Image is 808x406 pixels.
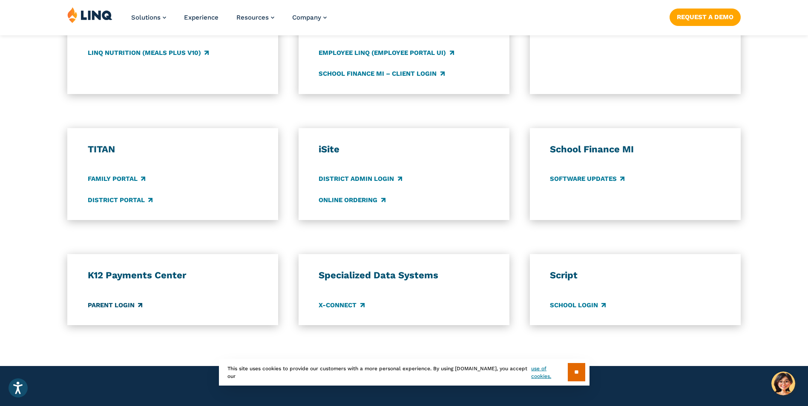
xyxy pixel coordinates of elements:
[550,300,606,310] a: School Login
[670,7,741,26] nav: Button Navigation
[67,7,112,23] img: LINQ | K‑12 Software
[319,48,454,57] a: Employee LINQ (Employee Portal UI)
[319,195,385,205] a: Online Ordering
[88,195,152,205] a: District Portal
[131,7,327,35] nav: Primary Navigation
[88,48,209,57] a: LINQ Nutrition (Meals Plus v10)
[550,143,720,155] h3: School Finance MI
[236,14,274,21] a: Resources
[88,300,142,310] a: Parent Login
[550,269,720,281] h3: Script
[319,69,444,78] a: School Finance MI – Client Login
[219,359,589,386] div: This site uses cookies to provide our customers with a more personal experience. By using [DOMAIN...
[319,269,489,281] h3: Specialized Data Systems
[184,14,219,21] a: Experience
[550,174,624,184] a: Software Updates
[771,372,795,395] button: Hello, have a question? Let’s chat.
[88,174,145,184] a: Family Portal
[131,14,166,21] a: Solutions
[670,9,741,26] a: Request a Demo
[319,143,489,155] h3: iSite
[236,14,269,21] span: Resources
[319,174,402,184] a: District Admin Login
[131,14,161,21] span: Solutions
[292,14,327,21] a: Company
[319,300,364,310] a: X-Connect
[88,269,258,281] h3: K12 Payments Center
[292,14,321,21] span: Company
[88,143,258,155] h3: TITAN
[531,365,567,380] a: use of cookies.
